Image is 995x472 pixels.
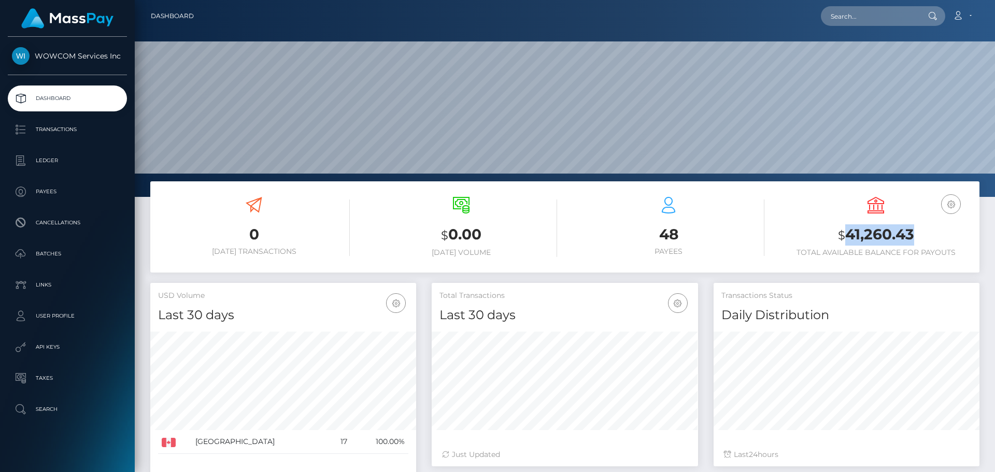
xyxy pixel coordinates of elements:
[151,5,194,27] a: Dashboard
[573,224,764,245] h3: 48
[442,449,687,460] div: Just Updated
[441,228,448,242] small: $
[749,450,758,459] span: 24
[780,224,972,246] h3: 41,260.43
[158,306,408,324] h4: Last 30 days
[8,396,127,422] a: Search
[8,51,127,61] span: WOWCOM Services Inc
[721,291,972,301] h5: Transactions Status
[365,248,557,257] h6: [DATE] Volume
[12,122,123,137] p: Transactions
[12,308,123,324] p: User Profile
[439,291,690,301] h5: Total Transactions
[8,85,127,111] a: Dashboard
[21,8,113,28] img: MassPay Logo
[8,117,127,142] a: Transactions
[162,438,176,447] img: CA.png
[12,402,123,417] p: Search
[724,449,969,460] div: Last hours
[821,6,918,26] input: Search...
[8,179,127,205] a: Payees
[12,215,123,231] p: Cancellations
[12,153,123,168] p: Ledger
[12,91,123,106] p: Dashboard
[158,291,408,301] h5: USD Volume
[12,184,123,199] p: Payees
[12,246,123,262] p: Batches
[158,224,350,245] h3: 0
[351,430,408,454] td: 100.00%
[8,241,127,267] a: Batches
[192,430,329,454] td: [GEOGRAPHIC_DATA]
[721,306,972,324] h4: Daily Distribution
[838,228,845,242] small: $
[365,224,557,246] h3: 0.00
[12,47,30,65] img: WOWCOM Services Inc
[8,210,127,236] a: Cancellations
[439,306,690,324] h4: Last 30 days
[12,277,123,293] p: Links
[8,148,127,174] a: Ledger
[12,370,123,386] p: Taxes
[8,272,127,298] a: Links
[158,247,350,256] h6: [DATE] Transactions
[8,334,127,360] a: API Keys
[573,247,764,256] h6: Payees
[8,303,127,329] a: User Profile
[12,339,123,355] p: API Keys
[329,430,351,454] td: 17
[8,365,127,391] a: Taxes
[780,248,972,257] h6: Total Available Balance for Payouts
